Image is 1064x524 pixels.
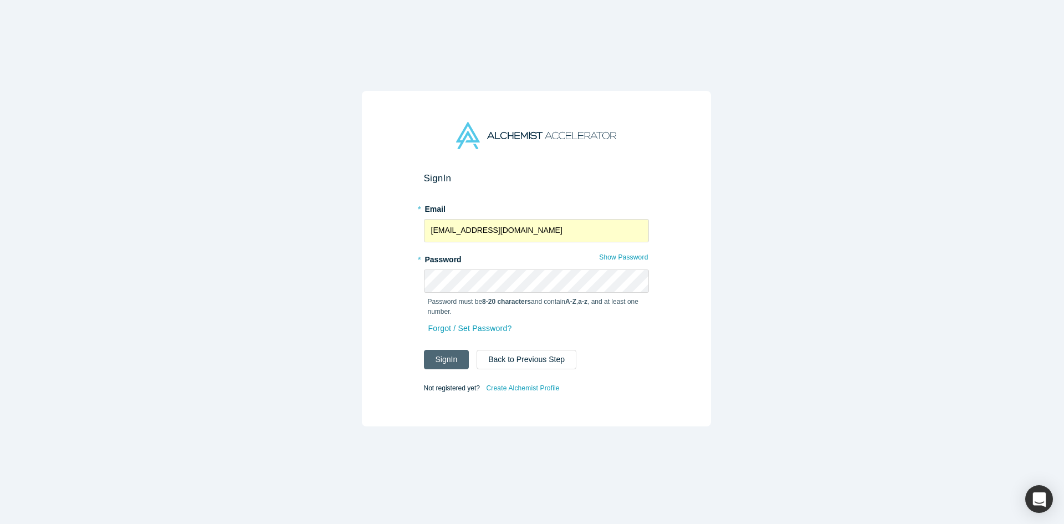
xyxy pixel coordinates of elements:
[428,297,645,317] p: Password must be and contain , , and at least one number.
[424,172,649,184] h2: Sign In
[598,250,648,264] button: Show Password
[485,381,560,395] a: Create Alchemist Profile
[424,350,469,369] button: SignIn
[424,250,649,266] label: Password
[456,122,616,149] img: Alchemist Accelerator Logo
[578,298,587,306] strong: a-z
[482,298,531,306] strong: 8-20 characters
[565,298,576,306] strong: A-Z
[424,384,480,391] span: Not registered yet?
[428,319,513,338] a: Forgot / Set Password?
[477,350,576,369] button: Back to Previous Step
[424,200,649,215] label: Email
